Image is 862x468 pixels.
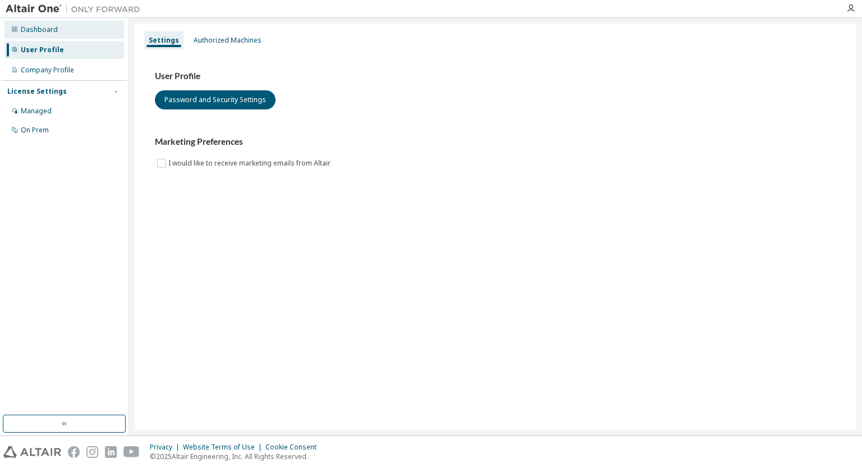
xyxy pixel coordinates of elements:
div: Authorized Machines [194,36,262,45]
img: facebook.svg [68,446,80,458]
h3: User Profile [155,71,836,82]
div: License Settings [7,87,67,96]
div: Company Profile [21,66,74,75]
img: instagram.svg [86,446,98,458]
div: Settings [149,36,179,45]
img: linkedin.svg [105,446,117,458]
div: Privacy [150,443,183,452]
div: Cookie Consent [265,443,323,452]
div: User Profile [21,45,64,54]
button: Password and Security Settings [155,90,276,109]
div: On Prem [21,126,49,135]
label: I would like to receive marketing emails from Altair [168,157,333,170]
img: Altair One [6,3,146,15]
img: altair_logo.svg [3,446,61,458]
h3: Marketing Preferences [155,136,836,148]
div: Managed [21,107,52,116]
div: Dashboard [21,25,58,34]
img: youtube.svg [123,446,140,458]
p: © 2025 Altair Engineering, Inc. All Rights Reserved. [150,452,323,461]
div: Website Terms of Use [183,443,265,452]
